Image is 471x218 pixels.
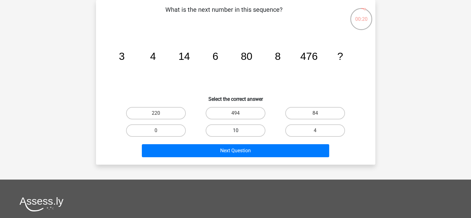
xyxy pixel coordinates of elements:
[206,107,265,119] label: 494
[178,51,190,62] tspan: 14
[212,51,218,62] tspan: 6
[126,124,186,137] label: 0
[126,107,186,119] label: 220
[119,51,124,62] tspan: 3
[285,124,345,137] label: 4
[206,124,265,137] label: 10
[241,51,252,62] tspan: 80
[350,7,373,23] div: 00:20
[142,144,329,157] button: Next Question
[337,51,343,62] tspan: ?
[106,5,342,24] p: What is the next number in this sequence?
[300,51,317,62] tspan: 476
[106,91,365,102] h6: Select the correct answer
[275,51,281,62] tspan: 8
[20,197,63,211] img: Assessly logo
[150,51,156,62] tspan: 4
[285,107,345,119] label: 84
